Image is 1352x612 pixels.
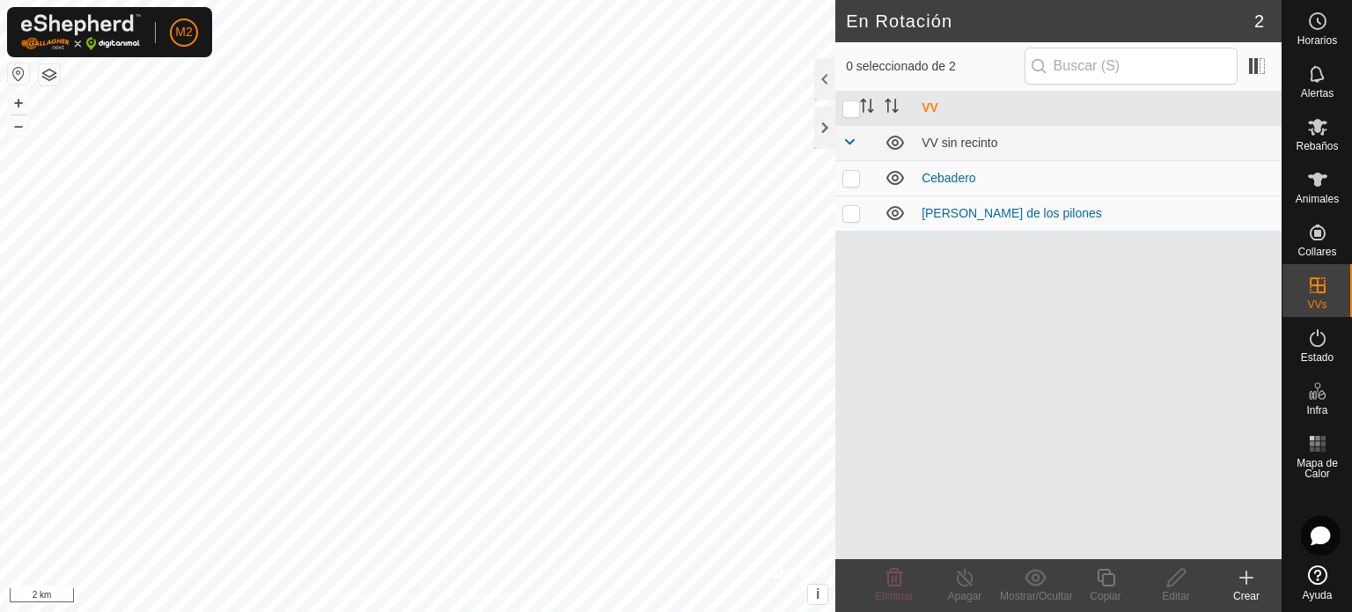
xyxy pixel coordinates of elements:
button: + [8,92,29,114]
a: Contáctenos [450,589,509,605]
button: Restablecer Mapa [8,63,29,85]
button: – [8,115,29,136]
span: Eliminar [875,590,913,602]
span: 0 seleccionado de 2 [846,57,1024,76]
span: i [816,586,819,601]
span: M2 [175,23,192,41]
p-sorticon: Activar para ordenar [860,101,874,115]
span: Horarios [1297,35,1337,46]
h2: En Rotación [846,11,1254,32]
p-sorticon: Activar para ordenar [885,101,899,115]
span: Animales [1296,194,1339,204]
span: VVs [1307,299,1326,310]
input: Buscar (S) [1025,48,1238,85]
img: Logo Gallagher [21,14,141,50]
div: Copiar [1070,588,1141,604]
a: Ayuda [1282,558,1352,608]
span: 2 [1254,8,1264,34]
span: Collares [1297,247,1336,257]
span: Infra [1306,405,1327,416]
div: Editar [1141,588,1211,604]
button: i [808,585,827,604]
span: Mapa de Calor [1287,458,1348,479]
div: Mostrar/Ocultar [1000,588,1070,604]
div: Crear [1211,588,1282,604]
span: Estado [1301,352,1334,363]
div: VV sin recinto [922,136,1275,150]
div: Apagar [929,588,1000,604]
span: Ayuda [1303,590,1333,601]
a: Cebadero [922,171,976,185]
th: VV [915,92,1282,126]
span: Rebaños [1296,141,1338,151]
a: Política de Privacidad [327,589,428,605]
a: [PERSON_NAME] de los pilones [922,206,1102,220]
span: Alertas [1301,88,1334,99]
button: Capas del Mapa [39,64,60,85]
